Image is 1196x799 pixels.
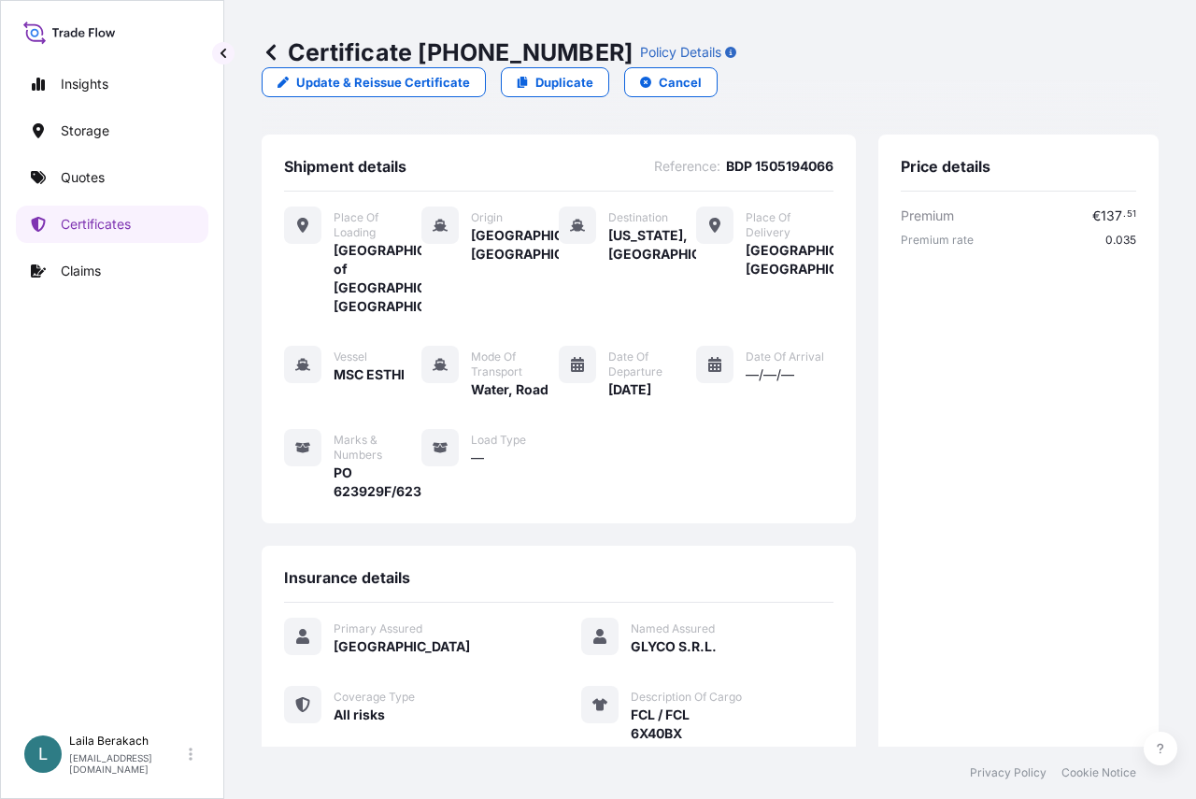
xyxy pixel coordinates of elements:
span: Premium rate [901,233,974,248]
span: MSC ESTHI [334,365,405,384]
span: [GEOGRAPHIC_DATA], [GEOGRAPHIC_DATA] [746,241,833,278]
a: Quotes [16,159,208,196]
a: Certificates [16,206,208,243]
p: Update & Reissue Certificate [296,73,470,92]
span: Price details [901,157,990,176]
span: Shipment details [284,157,406,176]
p: Policy Details [640,43,721,62]
span: [DATE] [608,380,651,399]
span: Vessel [334,350,367,364]
a: Privacy Policy [970,765,1046,780]
span: Insurance details [284,568,410,587]
span: Place of Delivery [746,210,833,240]
span: Destination [608,210,668,225]
span: Origin [471,210,503,225]
button: Cancel [624,67,718,97]
p: Quotes [61,168,105,187]
span: Place of Loading [334,210,421,240]
span: [GEOGRAPHIC_DATA] [334,637,470,656]
span: Reference : [654,157,720,176]
span: 51 [1127,211,1136,218]
span: Premium [901,207,954,225]
span: Water, Road [471,380,548,399]
span: —/—/— [746,365,794,384]
span: 0.035 [1105,233,1136,248]
span: GLYCO S.R.L. [631,637,717,656]
a: Duplicate [501,67,609,97]
span: Primary Assured [334,621,422,636]
span: — [471,449,484,467]
span: BDP 1505194066 [726,157,833,176]
span: [GEOGRAPHIC_DATA], [GEOGRAPHIC_DATA] [471,226,559,264]
a: Update & Reissue Certificate [262,67,486,97]
p: Certificates [61,215,131,234]
span: € [1092,209,1101,222]
p: Claims [61,262,101,280]
span: 137 [1101,209,1122,222]
a: Claims [16,252,208,290]
p: Storage [61,121,109,140]
span: Marks & Numbers [334,433,421,463]
p: Certificate [PHONE_NUMBER] [262,37,633,67]
span: L [38,745,48,763]
p: [EMAIL_ADDRESS][DOMAIN_NAME] [69,752,185,775]
span: [US_STATE], [GEOGRAPHIC_DATA] [608,226,696,264]
span: [GEOGRAPHIC_DATA] of [GEOGRAPHIC_DATA], [GEOGRAPHIC_DATA] [334,241,421,316]
a: Insights [16,65,208,103]
span: Date of Arrival [746,350,824,364]
span: All risks [334,706,385,724]
a: Cookie Notice [1061,765,1136,780]
span: PO 623929F/623930F/623935K/623936K/623937K623931F [334,464,421,501]
span: Date of Departure [608,350,696,379]
span: Description Of Cargo [631,690,742,705]
span: Named Assured [631,621,715,636]
span: Mode of Transport [471,350,559,379]
p: Insights [61,75,108,93]
p: Laila Berakach [69,734,185,749]
p: Cancel [659,73,702,92]
a: Storage [16,112,208,150]
span: . [1123,211,1126,218]
p: Duplicate [535,73,593,92]
span: Load Type [471,433,526,448]
span: Coverage Type [334,690,415,705]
